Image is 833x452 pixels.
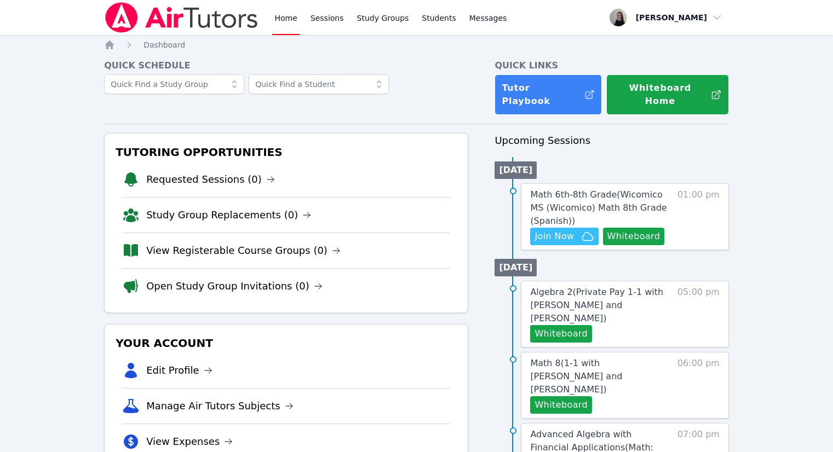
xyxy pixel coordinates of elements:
span: Algebra 2 ( Private Pay 1-1 with [PERSON_NAME] and [PERSON_NAME] ) [530,287,663,323]
a: Algebra 2(Private Pay 1-1 with [PERSON_NAME] and [PERSON_NAME]) [530,286,672,325]
span: Join Now [535,230,574,243]
a: Edit Profile [146,363,212,378]
input: Quick Find a Study Group [104,74,244,94]
h3: Your Account [113,333,459,353]
a: Open Study Group Invitations (0) [146,279,323,294]
span: Messages [469,13,507,24]
span: 01:00 pm [677,188,720,245]
h4: Quick Schedule [104,59,468,72]
a: Dashboard [143,39,185,50]
h3: Tutoring Opportunities [113,142,459,162]
h3: Upcoming Sessions [495,133,729,148]
li: [DATE] [495,259,537,276]
button: Join Now [530,228,598,245]
a: Manage Air Tutors Subjects [146,398,294,414]
button: Whiteboard [530,396,592,414]
span: 05:00 pm [677,286,720,343]
a: Tutor Playbook [495,74,602,115]
a: Requested Sessions (0) [146,172,275,187]
button: Whiteboard [530,325,592,343]
a: Study Group Replacements (0) [146,207,311,223]
a: View Expenses [146,434,233,449]
a: View Registerable Course Groups (0) [146,243,341,258]
button: Whiteboard Home [606,74,729,115]
input: Quick Find a Student [249,74,389,94]
button: Whiteboard [603,228,665,245]
img: Air Tutors [104,2,259,33]
span: Math 6th-8th Grade ( Wicomico MS (Wicomico) Math 8th Grade (Spanish) ) [530,189,667,226]
li: [DATE] [495,161,537,179]
span: 06:00 pm [677,357,720,414]
span: Dashboard [143,40,185,49]
span: Math 8 ( 1-1 with [PERSON_NAME] and [PERSON_NAME] ) [530,358,622,395]
a: Math 6th-8th Grade(Wicomico MS (Wicomico) Math 8th Grade (Spanish)) [530,188,672,228]
a: Math 8(1-1 with [PERSON_NAME] and [PERSON_NAME]) [530,357,672,396]
nav: Breadcrumb [104,39,729,50]
h4: Quick Links [495,59,729,72]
